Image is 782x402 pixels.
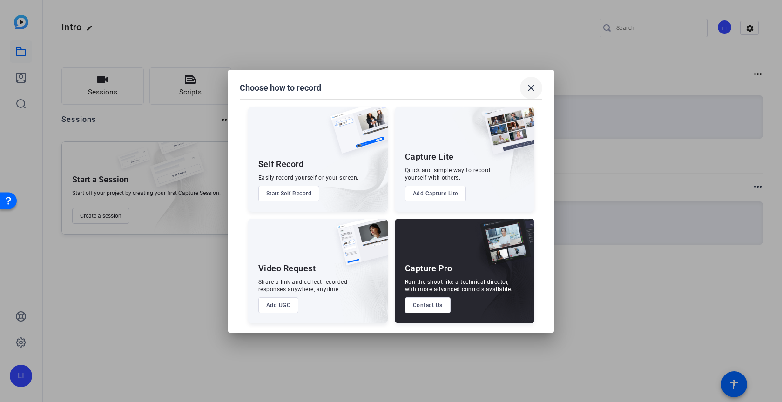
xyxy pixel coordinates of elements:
img: embarkstudio-ugc-content.png [334,248,388,323]
button: Start Self Record [258,186,320,201]
div: Video Request [258,263,316,274]
img: capture-pro.png [473,219,534,275]
img: embarkstudio-capture-pro.png [465,230,534,323]
div: Capture Pro [405,263,452,274]
div: Quick and simple way to record yourself with others. [405,167,491,181]
button: Add UGC [258,297,299,313]
div: Easily record yourself or your screen. [258,174,359,181]
div: Share a link and collect recorded responses anywhere, anytime. [258,278,348,293]
h1: Choose how to record [240,82,321,94]
div: Capture Lite [405,151,454,162]
button: Contact Us [405,297,451,313]
div: Run the shoot like a technical director, with more advanced controls available. [405,278,512,293]
mat-icon: close [526,82,537,94]
div: Self Record [258,159,304,170]
img: embarkstudio-capture-lite.png [451,107,534,200]
img: self-record.png [324,107,388,163]
button: Add Capture Lite [405,186,466,201]
img: ugc-content.png [330,219,388,275]
img: capture-lite.png [477,107,534,164]
img: embarkstudio-self-record.png [307,127,388,212]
